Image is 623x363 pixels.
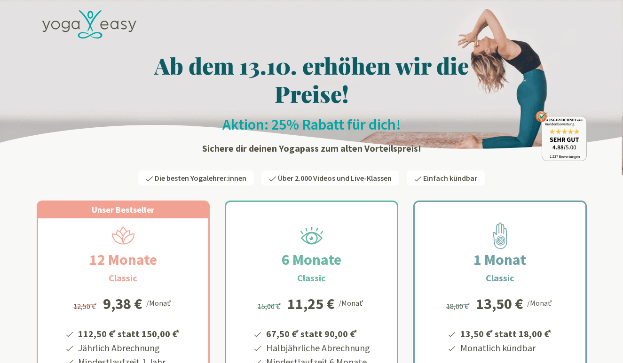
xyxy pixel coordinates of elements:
[339,296,365,309] div: /Monat
[527,296,554,309] div: /Monat
[73,301,98,311] span: 12,50 €
[37,51,587,108] h1: Ab dem 13.10. erhöhen wir die Preise!
[109,271,137,285] h3: Classic
[265,341,370,355] li: Halbjährliche Abrechnung
[459,325,553,341] li: 13,50 € statt 18,00 €
[202,142,421,154] strong: Sichere dir deinen Yogapass zum alten Vorteilspreis!
[155,173,246,183] span: Die besten Yogalehrer:innen
[259,248,364,271] h2: 6 Monate
[67,248,180,271] h2: 12 Monate
[146,296,173,309] div: /Monat
[77,325,181,341] li: 112,50 € statt 150,00 €
[451,248,549,271] h2: 1 Monat
[77,341,181,355] li: Jährlich Abrechnung
[37,115,587,134] h2: Aktion: 25% Rabatt für dich!
[92,204,154,215] span: Unser Bestseller
[297,271,326,285] h3: Classic
[287,296,335,311] div: 11,25 €
[258,301,283,311] span: 15,00 €
[103,296,142,311] div: 9,38 €
[476,296,523,311] div: 13,50 €
[459,341,553,355] li: Monatlich kündbar
[423,173,477,183] span: Einfach kündbar
[486,271,514,285] h3: Classic
[265,325,370,341] li: 67,50 € statt 90,00 €
[278,173,392,183] span: Über 2.000 Videos und Live-Klassen
[536,111,587,161] img: ausgezeichnet_badge.png
[446,301,471,311] span: 18,00 €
